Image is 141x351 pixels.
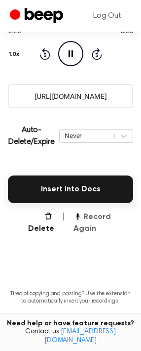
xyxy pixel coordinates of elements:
span: 0:36 [120,27,133,37]
button: 1.0x [8,46,23,63]
button: Record Again [73,211,133,235]
p: Auto-Delete/Expire [8,124,55,148]
button: Insert into Docs [8,175,133,203]
a: Log Out [83,4,131,28]
span: Contact us [6,328,135,345]
span: | [62,211,66,235]
button: Delete [20,211,54,235]
div: Never [65,131,109,140]
a: Beep [10,6,66,26]
p: Tired of copying and pasting? Use the extension to automatically insert your recordings. [8,290,133,305]
a: [EMAIL_ADDRESS][DOMAIN_NAME] [44,328,116,344]
span: 0:23 [8,27,21,37]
